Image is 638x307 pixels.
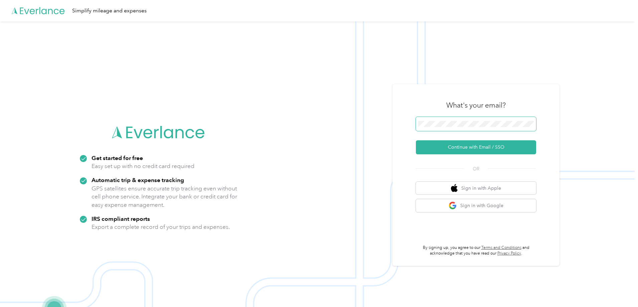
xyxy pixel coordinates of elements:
button: Continue with Email / SSO [416,140,536,154]
div: Simplify mileage and expenses [72,7,147,15]
img: apple logo [451,184,458,192]
p: GPS satellites ensure accurate trip tracking even without cell phone service. Integrate your bank... [92,184,237,209]
button: google logoSign in with Google [416,199,536,212]
strong: Automatic trip & expense tracking [92,176,184,183]
a: Privacy Policy [497,251,521,256]
button: apple logoSign in with Apple [416,182,536,195]
h3: What's your email? [446,101,506,110]
p: By signing up, you agree to our and acknowledge that you have read our . [416,245,536,257]
strong: IRS compliant reports [92,215,150,222]
img: google logo [449,201,457,210]
span: OR [464,165,488,172]
a: Terms and Conditions [481,245,521,250]
strong: Get started for free [92,154,143,161]
p: Easy set up with no credit card required [92,162,194,170]
p: Export a complete record of your trips and expenses. [92,223,230,231]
